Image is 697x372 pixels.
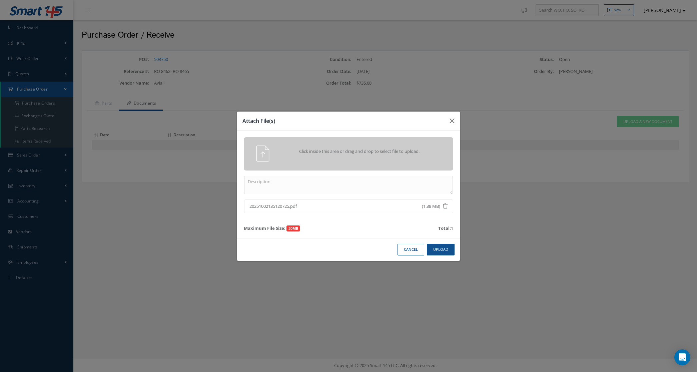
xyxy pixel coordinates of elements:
button: Cancel [398,244,424,255]
span: Click inside this area or drag and drop to select file to upload. [284,148,435,155]
div: 1 [438,225,453,232]
span: (1.38 MB) [422,203,443,210]
img: svg+xml;base64,PHN2ZyB4bWxucz0iaHR0cDovL3d3dy53My5vcmcvMjAwMC9zdmciIHhtbG5zOnhsaW5rPSJodHRwOi8vd3... [255,146,271,162]
div: Open Intercom Messenger [674,349,690,365]
h3: Attach File(s) [242,117,444,125]
span: 20251002135120725.pdf [249,203,398,210]
strong: MB [292,226,298,231]
button: Upload [427,244,455,255]
strong: Total: [438,225,451,231]
span: 20 [286,225,300,231]
strong: Maximum File Size: [244,225,285,231]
